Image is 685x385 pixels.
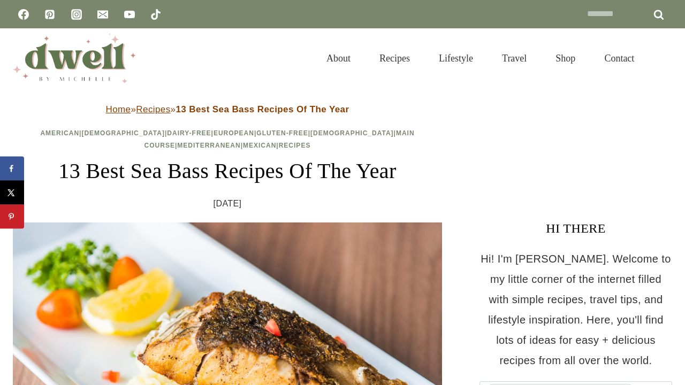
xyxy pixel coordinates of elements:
a: Dairy-Free [167,129,211,137]
a: Home [106,104,131,114]
a: Recipes [136,104,170,114]
nav: Primary Navigation [312,40,649,77]
a: TikTok [145,4,166,25]
a: Instagram [66,4,87,25]
a: Facebook [13,4,34,25]
a: About [312,40,365,77]
a: Mediterranean [177,142,240,149]
strong: 13 Best Sea Bass Recipes Of The Year [176,104,349,114]
h3: HI THERE [479,219,672,238]
a: Recipes [365,40,424,77]
a: [DEMOGRAPHIC_DATA] [310,129,394,137]
a: Recipes [279,142,311,149]
a: Lifestyle [424,40,488,77]
span: » » [106,104,349,114]
span: | | | | | | | | | [40,129,414,149]
a: American [40,129,79,137]
a: Email [92,4,113,25]
a: European [214,129,254,137]
a: [DEMOGRAPHIC_DATA] [81,129,165,137]
button: View Search Form [654,49,672,67]
a: Contact [590,40,649,77]
time: [DATE] [214,196,242,212]
a: Shop [541,40,590,77]
a: Pinterest [39,4,60,25]
a: Travel [488,40,541,77]
a: Mexican [243,142,276,149]
a: YouTube [119,4,140,25]
img: DWELL by michelle [13,34,136,83]
p: Hi! I'm [PERSON_NAME]. Welcome to my little corner of the internet filled with simple recipes, tr... [479,249,672,371]
a: Gluten-Free [256,129,308,137]
h1: 13 Best Sea Bass Recipes Of The Year [13,155,442,187]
